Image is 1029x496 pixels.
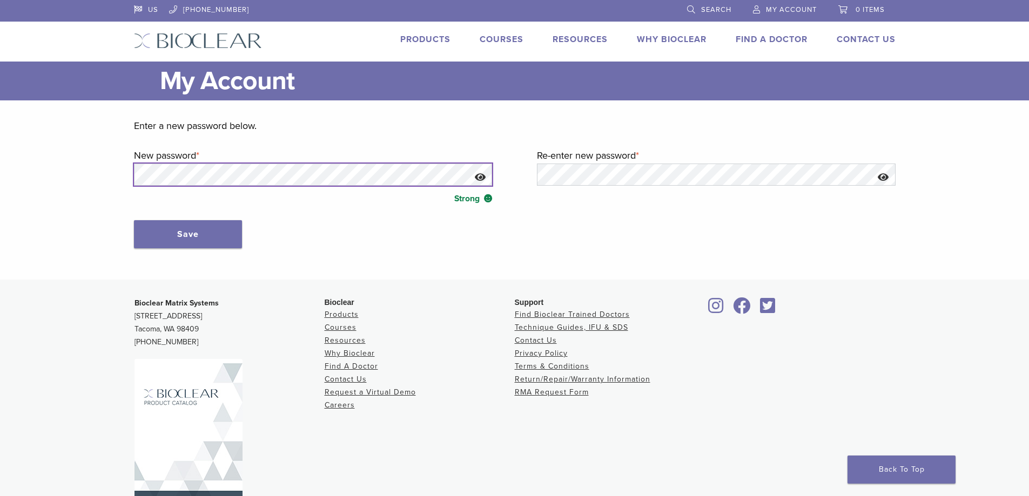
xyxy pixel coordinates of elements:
[757,304,779,315] a: Bioclear
[848,456,956,484] a: Back To Top
[766,5,817,14] span: My Account
[469,164,492,191] button: Show password
[705,304,728,315] a: Bioclear
[515,375,650,384] a: Return/Repair/Warranty Information
[134,118,896,134] p: Enter a new password below.
[515,323,628,332] a: Technique Guides, IFU & SDS
[856,5,885,14] span: 0 items
[325,336,366,345] a: Resources
[325,400,355,410] a: Careers
[325,310,359,319] a: Products
[515,362,589,371] a: Terms & Conditions
[553,34,608,45] a: Resources
[637,34,707,45] a: Why Bioclear
[400,34,450,45] a: Products
[325,362,378,371] a: Find A Doctor
[325,375,367,384] a: Contact Us
[736,34,808,45] a: Find A Doctor
[480,34,523,45] a: Courses
[160,62,896,100] h1: My Account
[134,297,325,349] p: [STREET_ADDRESS] Tacoma, WA 98409 [PHONE_NUMBER]
[701,5,731,14] span: Search
[837,34,896,45] a: Contact Us
[134,33,262,49] img: Bioclear
[325,349,375,358] a: Why Bioclear
[537,147,896,164] label: Re-enter new password
[515,298,544,307] span: Support
[134,186,493,212] div: Strong
[134,298,219,308] strong: Bioclear Matrix Systems
[134,220,242,248] button: Save
[515,310,630,319] a: Find Bioclear Trained Doctors
[872,164,895,191] button: Show password
[515,388,589,397] a: RMA Request Form
[325,323,357,332] a: Courses
[325,298,354,307] span: Bioclear
[515,349,568,358] a: Privacy Policy
[515,336,557,345] a: Contact Us
[134,147,493,164] label: New password
[730,304,755,315] a: Bioclear
[325,388,416,397] a: Request a Virtual Demo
